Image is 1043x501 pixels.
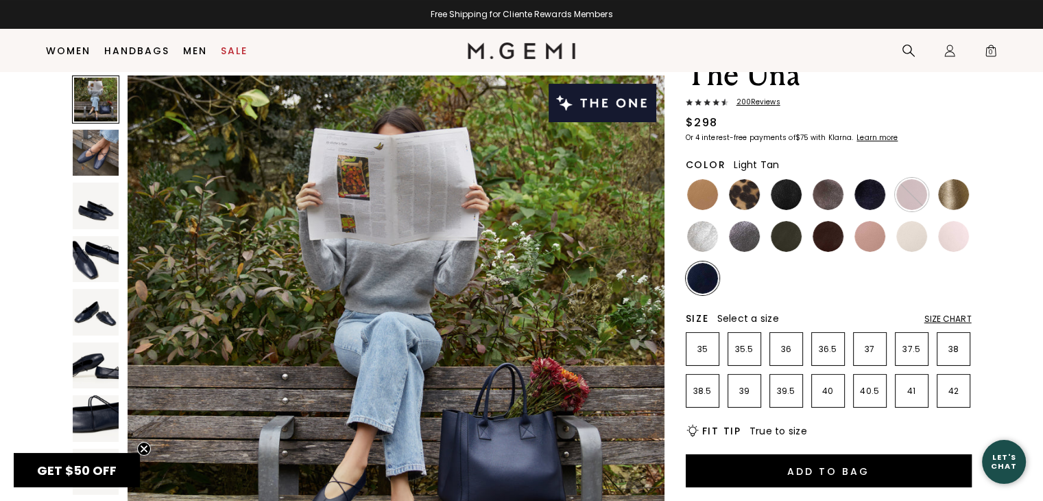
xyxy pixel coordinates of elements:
[468,43,575,59] img: M.Gemi
[686,98,972,109] a: 200Reviews
[687,179,718,210] img: Light Tan
[728,344,760,355] p: 35.5
[728,98,780,106] span: 200 Review s
[770,344,802,355] p: 36
[73,449,119,496] img: The Una
[937,344,970,355] p: 38
[46,45,91,56] a: Women
[813,221,843,252] img: Chocolate
[717,312,779,325] span: Select a size
[811,132,855,143] klarna-placement-style-body: with Klarna
[686,132,795,143] klarna-placement-style-body: Or 4 interest-free payments of
[896,179,927,210] img: Burgundy
[771,179,802,210] img: Black
[73,236,119,283] img: The Una
[73,289,119,336] img: The Una
[854,344,886,355] p: 37
[37,462,117,479] span: GET $50 OFF
[795,132,808,143] klarna-placement-style-amount: $75
[729,221,760,252] img: Gunmetal
[702,426,741,436] h2: Fit Tip
[549,84,656,122] img: The One tag
[771,221,802,252] img: Military
[14,453,140,487] div: GET $50 OFFClose teaser
[896,221,927,252] img: Ecru
[137,442,151,456] button: Close teaser
[856,132,898,143] klarna-placement-style-cta: Learn more
[73,183,119,229] img: The Una
[938,179,969,210] img: Gold
[687,221,718,252] img: Silver
[770,386,802,397] p: 39.5
[183,45,207,56] a: Men
[104,45,169,56] a: Handbags
[750,424,807,438] span: True to size
[924,314,972,325] div: Size Chart
[686,454,972,487] button: Add to Bag
[734,158,779,172] span: Light Tan
[686,159,726,170] h2: Color
[854,179,885,210] img: Midnight Blue
[686,313,709,324] h2: Size
[855,134,898,142] a: Learn more
[686,56,972,94] h1: The Una
[896,386,928,397] p: 41
[73,395,119,442] img: The Una
[984,47,998,60] span: 0
[938,221,969,252] img: Ballerina Pink
[687,263,718,294] img: Navy
[221,45,248,56] a: Sale
[937,386,970,397] p: 42
[812,344,844,355] p: 36.5
[686,344,719,355] p: 35
[982,453,1026,470] div: Let's Chat
[73,342,119,389] img: The Una
[896,344,928,355] p: 37.5
[728,386,760,397] p: 39
[73,130,119,176] img: The Una
[686,115,718,131] div: $298
[813,179,843,210] img: Cocoa
[854,221,885,252] img: Antique Rose
[812,386,844,397] p: 40
[729,179,760,210] img: Leopard Print
[854,386,886,397] p: 40.5
[686,386,719,397] p: 38.5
